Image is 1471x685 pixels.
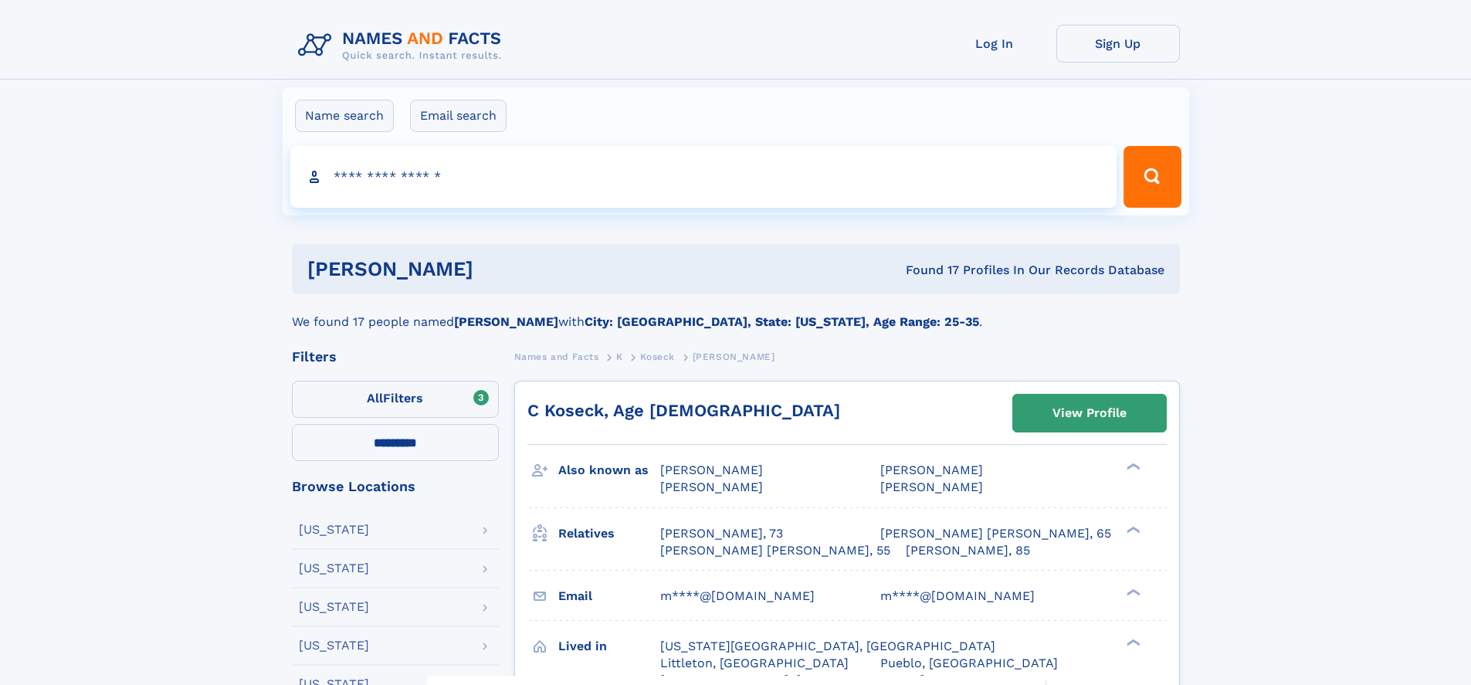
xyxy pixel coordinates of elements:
[299,562,369,575] div: [US_STATE]
[299,524,369,536] div: [US_STATE]
[514,347,599,366] a: Names and Facts
[292,480,499,493] div: Browse Locations
[660,542,890,559] a: [PERSON_NAME] [PERSON_NAME], 55
[1124,146,1181,208] button: Search Button
[585,314,979,329] b: City: [GEOGRAPHIC_DATA], State: [US_STATE], Age Range: 25-35
[295,100,394,132] label: Name search
[558,583,660,609] h3: Email
[292,294,1180,331] div: We found 17 people named with .
[1056,25,1180,63] a: Sign Up
[660,525,783,542] a: [PERSON_NAME], 73
[660,639,995,653] span: [US_STATE][GEOGRAPHIC_DATA], [GEOGRAPHIC_DATA]
[299,601,369,613] div: [US_STATE]
[558,457,660,483] h3: Also known as
[660,463,763,477] span: [PERSON_NAME]
[307,259,690,279] h1: [PERSON_NAME]
[690,262,1164,279] div: Found 17 Profiles In Our Records Database
[454,314,558,329] b: [PERSON_NAME]
[299,639,369,652] div: [US_STATE]
[558,633,660,660] h3: Lived in
[616,351,623,362] span: K
[693,351,775,362] span: [PERSON_NAME]
[292,381,499,418] label: Filters
[880,525,1111,542] a: [PERSON_NAME] [PERSON_NAME], 65
[660,656,849,670] span: Littleton, [GEOGRAPHIC_DATA]
[616,347,623,366] a: K
[367,391,383,405] span: All
[880,463,983,477] span: [PERSON_NAME]
[290,146,1117,208] input: search input
[1123,587,1141,597] div: ❯
[558,521,660,547] h3: Relatives
[292,25,514,66] img: Logo Names and Facts
[1013,395,1166,432] a: View Profile
[527,401,840,420] a: C Koseck, Age [DEMOGRAPHIC_DATA]
[880,656,1058,670] span: Pueblo, [GEOGRAPHIC_DATA]
[292,350,499,364] div: Filters
[640,347,675,366] a: Koseck
[660,480,763,494] span: [PERSON_NAME]
[880,480,983,494] span: [PERSON_NAME]
[410,100,507,132] label: Email search
[933,25,1056,63] a: Log In
[1123,637,1141,647] div: ❯
[1123,524,1141,534] div: ❯
[906,542,1030,559] a: [PERSON_NAME], 85
[640,351,675,362] span: Koseck
[1123,462,1141,472] div: ❯
[1052,395,1127,431] div: View Profile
